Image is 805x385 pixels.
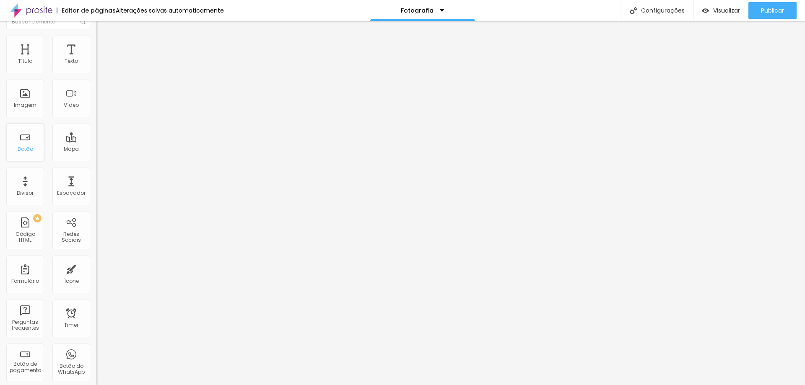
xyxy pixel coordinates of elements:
div: Editor de páginas [57,8,116,13]
div: Ícone [64,278,79,284]
span: Publicar [761,7,784,14]
div: Espaçador [57,190,86,196]
div: Timer [64,322,78,328]
span: Visualizar [713,7,740,14]
div: Imagem [14,102,36,108]
div: Título [18,58,32,64]
button: Visualizar [693,2,748,19]
div: Redes Sociais [55,231,88,243]
div: Vídeo [64,102,79,108]
div: Botão de pagamento [8,361,42,373]
div: Botão do WhatsApp [55,363,88,375]
button: Publicar [748,2,797,19]
div: Texto [65,58,78,64]
div: Mapa [64,146,79,152]
img: Icone [630,7,637,14]
div: Divisor [17,190,34,196]
img: Icone [80,19,86,24]
p: Fotografia [401,8,434,13]
input: Buscar elemento [6,14,90,29]
div: Código HTML [8,231,42,243]
div: Botão [18,146,33,152]
div: Perguntas frequentes [8,319,42,331]
div: Alterações salvas automaticamente [116,8,224,13]
div: Formulário [11,278,39,284]
img: view-1.svg [702,7,709,14]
